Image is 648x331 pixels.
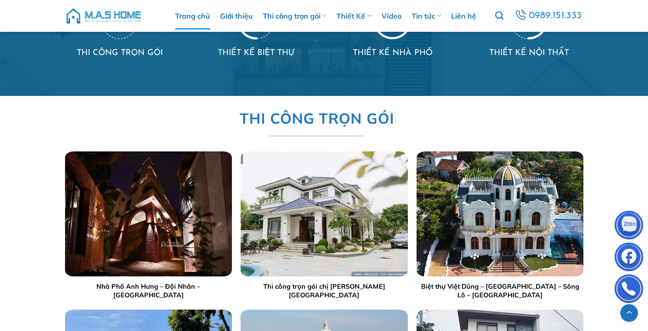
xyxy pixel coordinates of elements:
img: Trang chủ 124 [241,151,407,276]
a: Thiết Kế [337,2,371,30]
a: Tìm kiếm [495,6,503,25]
h4: THIẾT KẾ BIỆT THỰ [201,47,311,60]
a: Tin tức [412,2,441,30]
a: Biệt thự Việt Dũng – [GEOGRAPHIC_DATA] – Sông Lô – [GEOGRAPHIC_DATA] [417,283,583,300]
span: THI CÔNG TRỌN GÓI [239,107,394,130]
h4: THIẾT KẾ NHÀ PHỐ [338,47,447,60]
a: Thi công trọn gói chị [PERSON_NAME][GEOGRAPHIC_DATA] [241,283,407,300]
a: Video [382,2,402,30]
img: Facebook [615,245,643,272]
a: Nhà Phố Anh Hưng – Đội Nhân – [GEOGRAPHIC_DATA] [65,283,231,300]
h4: THIẾT KẾ NỘI THẤT [474,47,583,60]
a: Lên đầu trang [620,304,638,322]
img: M.A.S HOME – Tổng Thầu Thiết Kế Và Xây Nhà Trọn Gói [65,2,142,30]
a: Liên hệ [451,2,476,30]
img: Phone [615,276,643,304]
img: Trang chủ 125 [417,151,583,276]
img: Zalo [615,213,643,240]
a: Giới thiệu [220,2,253,30]
a: 0989.151.333 [513,8,584,24]
span: 0989.151.333 [528,8,583,24]
h4: THI CÔNG TRỌN GÓI [65,47,174,60]
img: Trang chủ 123 [65,151,231,276]
a: Trang chủ [175,2,210,30]
a: Thi công trọn gói [263,2,327,30]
